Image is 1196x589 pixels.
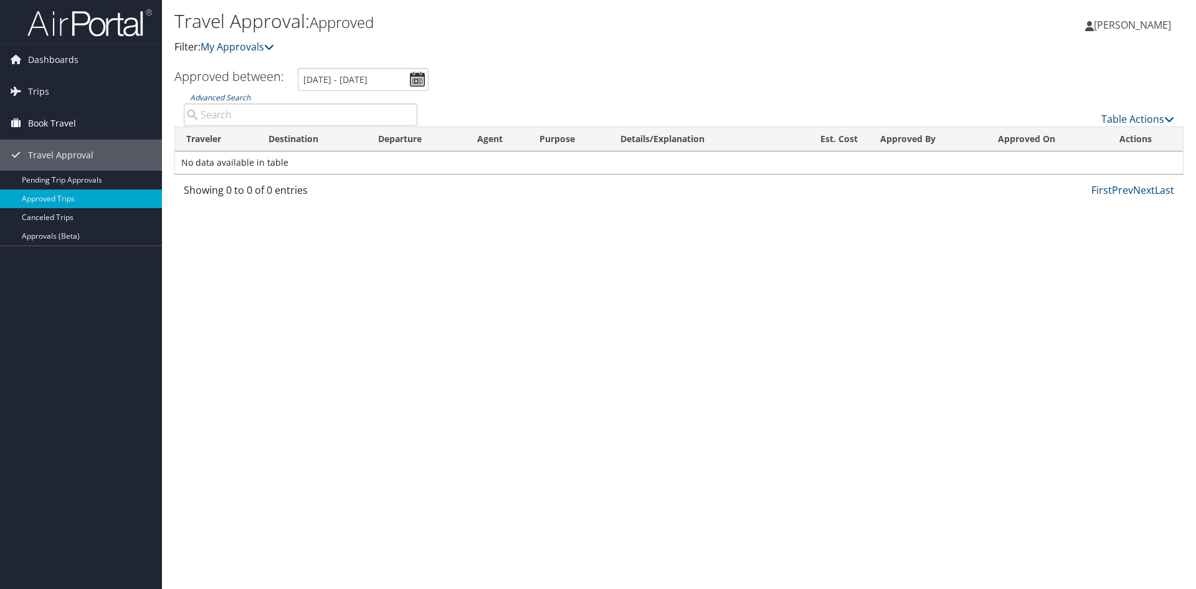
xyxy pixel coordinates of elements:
h3: Approved between: [174,68,284,85]
th: Approved On: activate to sort column ascending [987,127,1108,151]
input: [DATE] - [DATE] [298,68,429,91]
a: Table Actions [1101,112,1174,126]
a: First [1091,183,1112,197]
a: Next [1133,183,1155,197]
input: Advanced Search [184,103,417,126]
span: [PERSON_NAME] [1094,18,1171,32]
th: Actions [1108,127,1183,151]
a: Prev [1112,183,1133,197]
th: Traveler: activate to sort column ascending [175,127,257,151]
th: Est. Cost: activate to sort column ascending [785,127,869,151]
td: No data available in table [175,151,1183,174]
span: Travel Approval [28,140,93,171]
a: Last [1155,183,1174,197]
th: Departure: activate to sort column ascending [367,127,466,151]
small: Approved [310,12,374,32]
th: Destination: activate to sort column ascending [257,127,368,151]
div: Showing 0 to 0 of 0 entries [184,183,417,204]
th: Agent [466,127,528,151]
a: My Approvals [201,40,274,54]
span: Dashboards [28,44,78,75]
p: Filter: [174,39,847,55]
th: Purpose [528,127,609,151]
a: [PERSON_NAME] [1085,6,1184,44]
span: Book Travel [28,108,76,139]
h1: Travel Approval: [174,8,847,34]
a: Advanced Search [190,92,250,103]
th: Approved By: activate to sort column ascending [869,127,987,151]
img: airportal-logo.png [27,8,152,37]
span: Trips [28,76,49,107]
th: Details/Explanation [609,127,785,151]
